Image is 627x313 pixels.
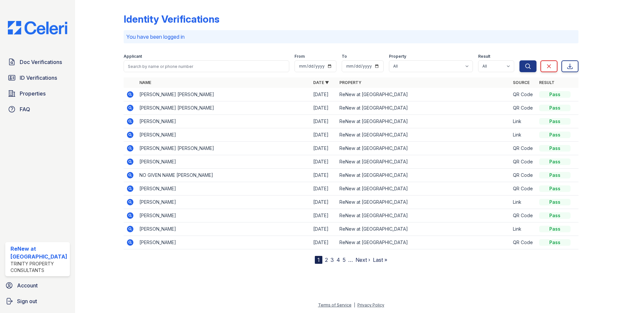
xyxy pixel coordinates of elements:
td: ReNew at [GEOGRAPHIC_DATA] [337,209,511,222]
a: Source [513,80,530,85]
div: Pass [539,212,571,219]
td: ReNew at [GEOGRAPHIC_DATA] [337,142,511,155]
td: ReNew at [GEOGRAPHIC_DATA] [337,182,511,196]
td: [PERSON_NAME] [137,222,311,236]
span: … [348,256,353,264]
td: QR Code [510,142,536,155]
td: [DATE] [311,115,337,128]
td: [PERSON_NAME] [137,196,311,209]
td: [PERSON_NAME] [137,128,311,142]
td: QR Code [510,88,536,101]
td: [PERSON_NAME] [137,182,311,196]
span: Doc Verifications [20,58,62,66]
span: Sign out [17,297,37,305]
td: [PERSON_NAME] [137,115,311,128]
a: Properties [5,87,70,100]
td: [PERSON_NAME] [137,209,311,222]
div: Pass [539,158,571,165]
div: Pass [539,199,571,205]
td: ReNew at [GEOGRAPHIC_DATA] [337,236,511,249]
td: QR Code [510,169,536,182]
a: Date ▼ [313,80,329,85]
a: Property [339,80,361,85]
div: Pass [539,105,571,111]
input: Search by name or phone number [124,60,290,72]
td: ReNew at [GEOGRAPHIC_DATA] [337,196,511,209]
a: Last » [373,257,387,263]
label: To [342,54,347,59]
td: [PERSON_NAME] [PERSON_NAME] [137,88,311,101]
div: 1 [315,256,322,264]
div: Pass [539,132,571,138]
td: QR Code [510,155,536,169]
td: QR Code [510,101,536,115]
a: Terms of Service [318,303,352,307]
a: 2 [325,257,328,263]
td: [PERSON_NAME] [PERSON_NAME] [137,142,311,155]
a: 3 [331,257,334,263]
a: Next › [355,257,370,263]
td: [DATE] [311,182,337,196]
a: ID Verifications [5,71,70,84]
td: ReNew at [GEOGRAPHIC_DATA] [337,222,511,236]
a: Result [539,80,555,85]
span: Properties [20,90,46,97]
a: Doc Verifications [5,55,70,69]
td: QR Code [510,209,536,222]
span: FAQ [20,105,30,113]
td: QR Code [510,236,536,249]
td: Link [510,115,536,128]
td: [PERSON_NAME] [137,155,311,169]
div: Trinity Property Consultants [10,261,67,274]
td: ReNew at [GEOGRAPHIC_DATA] [337,155,511,169]
td: [DATE] [311,142,337,155]
a: 4 [336,257,340,263]
td: ReNew at [GEOGRAPHIC_DATA] [337,115,511,128]
td: [DATE] [311,128,337,142]
td: QR Code [510,182,536,196]
label: Property [389,54,406,59]
td: [PERSON_NAME] [137,236,311,249]
td: ReNew at [GEOGRAPHIC_DATA] [337,169,511,182]
a: Sign out [3,295,72,308]
div: Pass [539,145,571,152]
div: | [354,303,355,307]
td: ReNew at [GEOGRAPHIC_DATA] [337,128,511,142]
label: Result [478,54,490,59]
span: Account [17,282,38,289]
p: You have been logged in [126,33,576,41]
div: ReNew at [GEOGRAPHIC_DATA] [10,245,67,261]
div: Pass [539,185,571,192]
label: From [294,54,305,59]
a: FAQ [5,103,70,116]
td: ReNew at [GEOGRAPHIC_DATA] [337,101,511,115]
td: ReNew at [GEOGRAPHIC_DATA] [337,88,511,101]
label: Applicant [124,54,142,59]
td: [DATE] [311,88,337,101]
a: 5 [343,257,346,263]
td: [DATE] [311,155,337,169]
td: [PERSON_NAME] [PERSON_NAME] [137,101,311,115]
span: ID Verifications [20,74,57,82]
td: [DATE] [311,236,337,249]
td: [DATE] [311,222,337,236]
td: Link [510,222,536,236]
td: [DATE] [311,169,337,182]
div: Pass [539,118,571,125]
img: CE_Logo_Blue-a8612792a0a2168367f1c8372b55b34899dd931a85d93a1a3d3e32e68fde9ad4.png [3,21,72,34]
td: Link [510,196,536,209]
div: Pass [539,91,571,98]
td: NO GIVEN NAME [PERSON_NAME] [137,169,311,182]
div: Pass [539,239,571,246]
td: [DATE] [311,196,337,209]
td: Link [510,128,536,142]
div: Pass [539,172,571,178]
td: [DATE] [311,101,337,115]
div: Pass [539,226,571,232]
a: Name [139,80,151,85]
a: Account [3,279,72,292]
a: Privacy Policy [357,303,384,307]
div: Identity Verifications [124,13,219,25]
td: [DATE] [311,209,337,222]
